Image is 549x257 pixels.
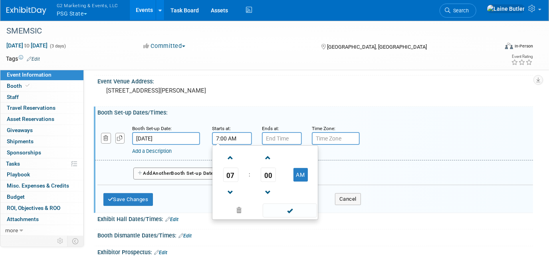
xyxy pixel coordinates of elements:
[23,42,31,49] span: to
[6,55,40,63] td: Tags
[133,168,218,180] button: AddAnotherBooth Set-up Date
[0,158,83,169] a: Tasks
[247,168,252,182] td: :
[141,42,188,50] button: Committed
[7,94,19,100] span: Staff
[0,103,83,113] a: Travel Reservations
[67,236,84,246] td: Toggle Event Tabs
[97,229,533,240] div: Booth Dismantle Dates/Times:
[261,182,276,202] a: Decrement Minute
[0,192,83,202] a: Budget
[7,83,31,89] span: Booth
[7,171,30,178] span: Playbook
[0,69,83,80] a: Event Information
[487,4,525,13] img: Laine Butler
[262,132,302,145] input: End Time
[103,193,153,206] button: Save Changes
[0,81,83,91] a: Booth
[97,107,533,117] div: Booth Set-up Dates/Times:
[312,132,360,145] input: Time Zone
[214,205,264,216] a: Clear selection
[7,205,60,211] span: ROI, Objectives & ROO
[7,194,25,200] span: Budget
[0,169,83,180] a: Playbook
[54,236,67,246] td: Personalize Event Tab Strip
[0,147,83,158] a: Sponsorships
[223,168,238,182] span: Pick Hour
[455,42,533,53] div: Event Format
[7,138,34,144] span: Shipments
[505,43,513,49] img: Format-Inperson.png
[0,225,83,236] a: more
[0,203,83,214] a: ROI, Objectives & ROO
[132,132,200,145] input: Date
[327,44,427,50] span: [GEOGRAPHIC_DATA], [GEOGRAPHIC_DATA]
[154,250,167,255] a: Edit
[450,8,469,14] span: Search
[261,147,276,168] a: Increment Minute
[97,246,533,257] div: Exhibitor Prospectus:
[178,233,192,239] a: Edit
[97,213,533,223] div: Exhibit Hall Dates/Times:
[212,132,252,145] input: Start Time
[0,136,83,147] a: Shipments
[0,125,83,136] a: Giveaways
[7,105,55,111] span: Travel Reservations
[511,55,533,59] div: Event Rating
[153,170,171,176] span: Another
[5,227,18,233] span: more
[7,149,41,156] span: Sponsorships
[312,126,335,131] small: Time Zone:
[212,126,231,131] small: Starts at:
[7,116,54,122] span: Asset Reservations
[7,216,39,222] span: Attachments
[262,126,279,131] small: Ends at:
[0,92,83,103] a: Staff
[26,83,30,88] i: Booth reservation complete
[0,214,83,225] a: Attachments
[293,168,308,182] button: AM
[4,24,488,38] div: SMEMSIC
[165,217,178,222] a: Edit
[27,56,40,62] a: Edit
[97,75,533,85] div: Event Venue Address:
[514,43,533,49] div: In-Person
[7,127,33,133] span: Giveaways
[0,114,83,125] a: Asset Reservations
[49,43,66,49] span: (3 days)
[132,126,172,131] small: Booth Set-up Date:
[335,193,361,205] button: Cancel
[262,206,317,217] a: Done
[440,4,476,18] a: Search
[6,42,48,49] span: [DATE] [DATE]
[6,7,46,15] img: ExhibitDay
[132,148,172,154] a: Add a Description
[6,160,20,167] span: Tasks
[223,147,238,168] a: Increment Hour
[0,180,83,191] a: Misc. Expenses & Credits
[106,87,270,94] pre: [STREET_ADDRESS][PERSON_NAME]
[7,182,69,189] span: Misc. Expenses & Credits
[7,71,52,78] span: Event Information
[223,182,238,202] a: Decrement Hour
[261,168,276,182] span: Pick Minute
[57,1,118,10] span: G2 Marketing & Events, LLC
